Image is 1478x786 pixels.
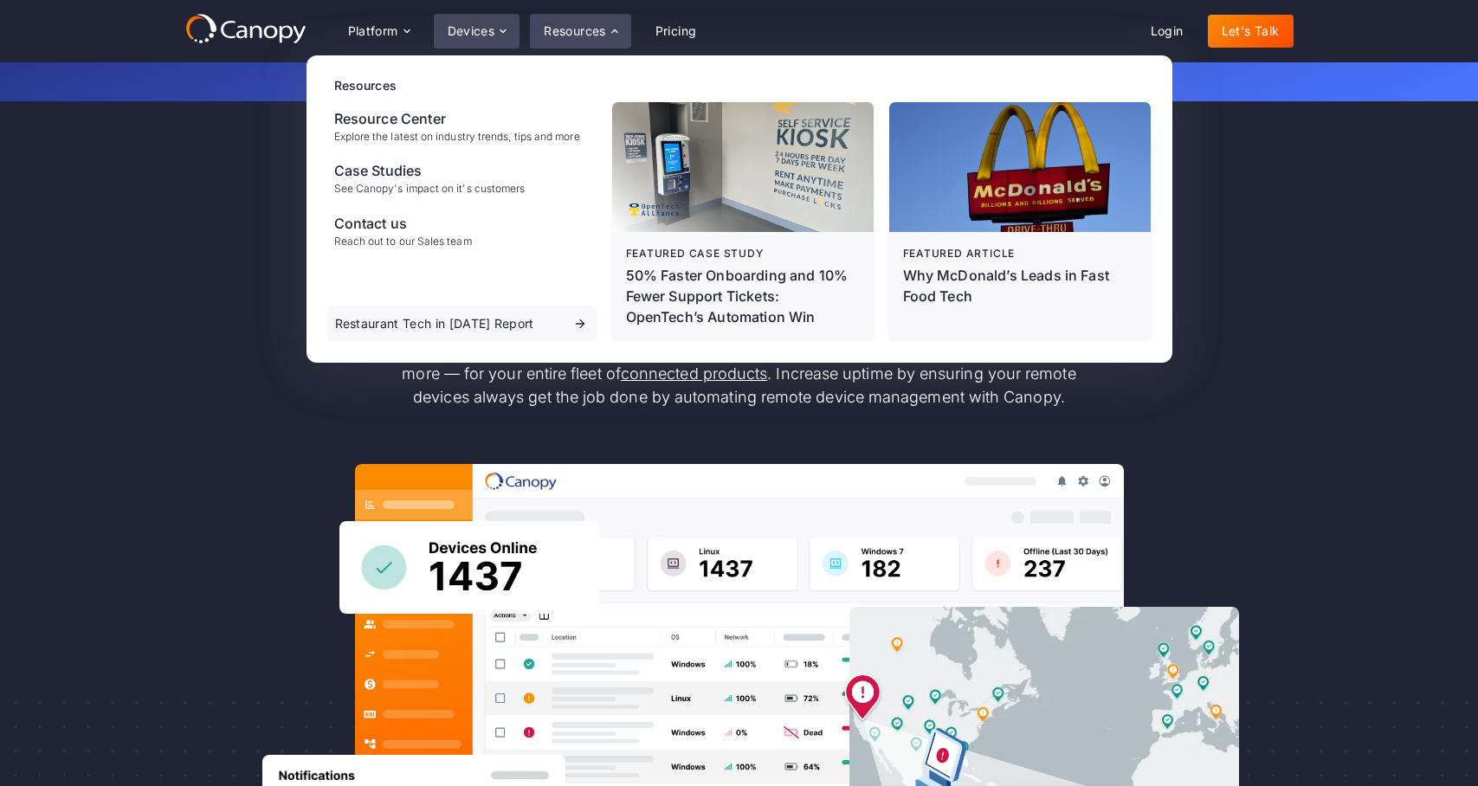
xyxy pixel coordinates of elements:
[327,206,597,254] a: Contact usReach out to our Sales team
[334,213,472,234] div: Contact us
[530,14,630,48] div: Resources
[1137,15,1197,48] a: Login
[621,364,767,383] a: connected products
[626,265,860,327] p: 50% Faster Onboarding and 10% Fewer Support Tickets: OpenTech’s Automation Win
[903,246,1137,261] div: Featured article
[434,14,520,48] div: Devices
[339,521,599,614] img: Canopy sees how many devices are online
[544,25,606,37] div: Resources
[307,55,1172,363] nav: Resources
[327,101,597,150] a: Resource CenterExplore the latest on industry trends, tips and more
[612,102,874,341] a: Featured case study50% Faster Onboarding and 10% Fewer Support Tickets: OpenTech’s Automation Win
[642,15,711,48] a: Pricing
[626,246,860,261] div: Featured case study
[334,183,526,195] div: See Canopy's impact on it's customers
[327,306,597,342] a: Restaurant Tech in [DATE] Report
[334,76,1152,94] div: Resources
[903,265,1137,306] div: Why McDonald’s Leads in Fast Food Tech
[327,153,597,202] a: Case StudiesSee Canopy's impact on it's customers
[348,25,398,37] div: Platform
[334,14,423,48] div: Platform
[334,131,580,143] div: Explore the latest on industry trends, tips and more
[1208,15,1294,48] a: Let's Talk
[448,25,495,37] div: Devices
[376,338,1103,409] p: Reduce the costs to service kiosks, point-of-sale (POS) systems, physical security systems, and m...
[334,160,526,181] div: Case Studies
[335,318,534,330] div: Restaurant Tech in [DATE] Report
[889,102,1151,341] a: Featured articleWhy McDonald’s Leads in Fast Food Tech
[334,108,580,129] div: Resource Center
[334,235,472,248] div: Reach out to our Sales team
